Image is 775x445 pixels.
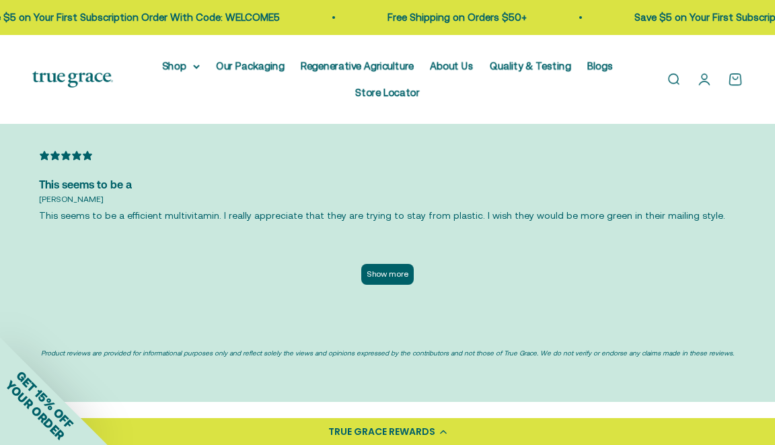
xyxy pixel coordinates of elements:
a: Quality & Testing [490,60,571,71]
span: YOUR ORDER [3,378,67,442]
div: 5 star review [39,149,93,166]
span: GET 15% OFF [13,368,76,431]
a: About Us [430,60,474,71]
button: Show more [361,264,414,285]
em: Product reviews are provided for informational purposes only and reflect solely the views and opi... [41,349,734,357]
div: TRUE GRACE REWARDS [328,425,435,439]
a: Our Packaging [216,60,285,71]
div: [PERSON_NAME] [39,193,104,206]
a: Regenerative Agriculture [301,60,414,71]
a: Store Locator [355,87,420,98]
p: This seems to be a efficient multivitamin. I really appreciate that they are trying to stay from ... [39,210,736,221]
summary: Shop [162,58,200,74]
a: Blogs [587,60,613,71]
a: Free Shipping on Orders $50+ [387,11,527,23]
div: This seems to be a [39,176,736,194]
